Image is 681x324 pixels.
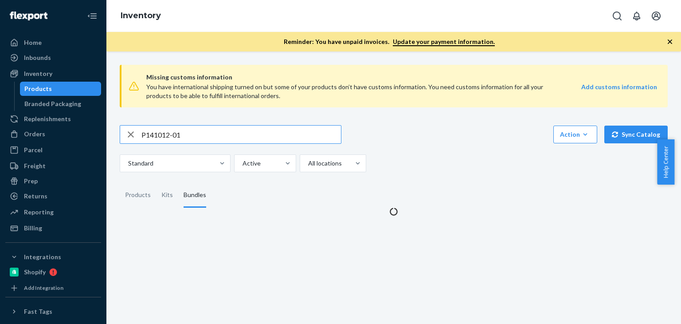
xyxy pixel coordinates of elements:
[284,37,495,46] p: Reminder: You have unpaid invoices.
[24,38,42,47] div: Home
[184,183,206,208] div: Bundles
[5,304,101,319] button: Fast Tags
[24,208,54,217] div: Reporting
[161,183,173,208] div: Kits
[5,143,101,157] a: Parcel
[5,159,101,173] a: Freight
[608,7,626,25] button: Open Search Box
[628,7,646,25] button: Open notifications
[127,159,128,168] input: Standard
[24,69,52,78] div: Inventory
[24,162,46,170] div: Freight
[121,11,161,20] a: Inventory
[125,183,151,208] div: Products
[5,221,101,235] a: Billing
[24,192,47,201] div: Returns
[5,250,101,264] button: Integrations
[5,205,101,219] a: Reporting
[5,112,101,126] a: Replenishments
[24,307,52,316] div: Fast Tags
[24,224,42,233] div: Billing
[24,253,61,261] div: Integrations
[24,130,45,138] div: Orders
[10,12,47,20] img: Flexport logo
[5,283,101,293] a: Add Integration
[146,83,555,100] div: You have international shipping turned on but some of your products don’t have customs informatio...
[560,130,591,139] div: Action
[83,7,101,25] button: Close Navigation
[113,3,168,29] ol: breadcrumbs
[5,67,101,81] a: Inventory
[24,84,52,93] div: Products
[20,82,102,96] a: Products
[146,72,657,83] span: Missing customs information
[657,139,674,185] button: Help Center
[581,83,657,100] a: Add customs information
[24,146,43,154] div: Parcel
[242,159,243,168] input: Active
[20,97,102,111] a: Branded Packaging
[625,297,672,320] iframe: Opens a widget where you can chat to one of our agents
[24,53,51,62] div: Inbounds
[5,36,101,50] a: Home
[393,38,495,46] a: Update your payment information.
[647,7,665,25] button: Open account menu
[24,99,81,108] div: Branded Packaging
[24,115,71,123] div: Replenishments
[24,284,63,292] div: Add Integration
[24,268,46,277] div: Shopify
[5,189,101,203] a: Returns
[141,126,341,143] input: Search inventory by name or sku
[5,265,101,279] a: Shopify
[307,159,308,168] input: All locations
[553,126,597,143] button: Action
[604,126,668,143] button: Sync Catalog
[5,51,101,65] a: Inbounds
[5,174,101,188] a: Prep
[24,177,38,186] div: Prep
[5,127,101,141] a: Orders
[581,83,657,91] strong: Add customs information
